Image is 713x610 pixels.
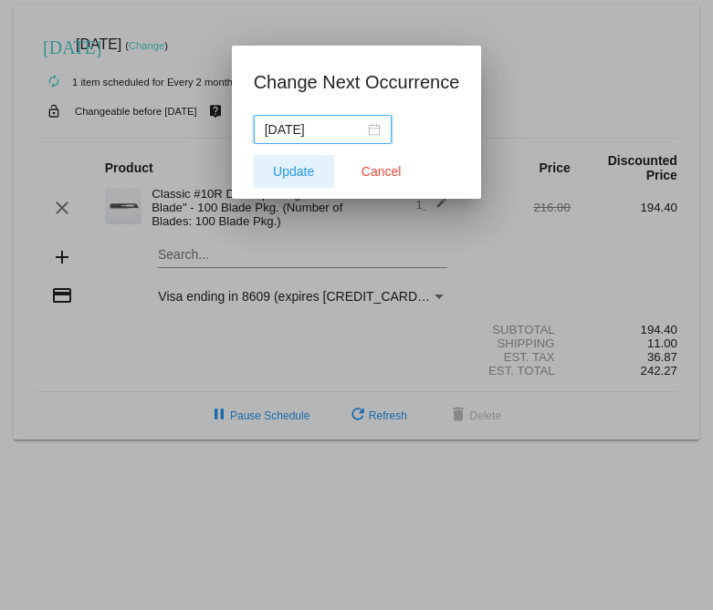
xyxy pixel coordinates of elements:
[265,119,364,140] input: Select date
[273,164,314,179] span: Update
[341,155,422,188] button: Close dialog
[254,155,334,188] button: Update
[254,67,460,97] h1: Change Next Occurrence
[362,164,402,179] span: Cancel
